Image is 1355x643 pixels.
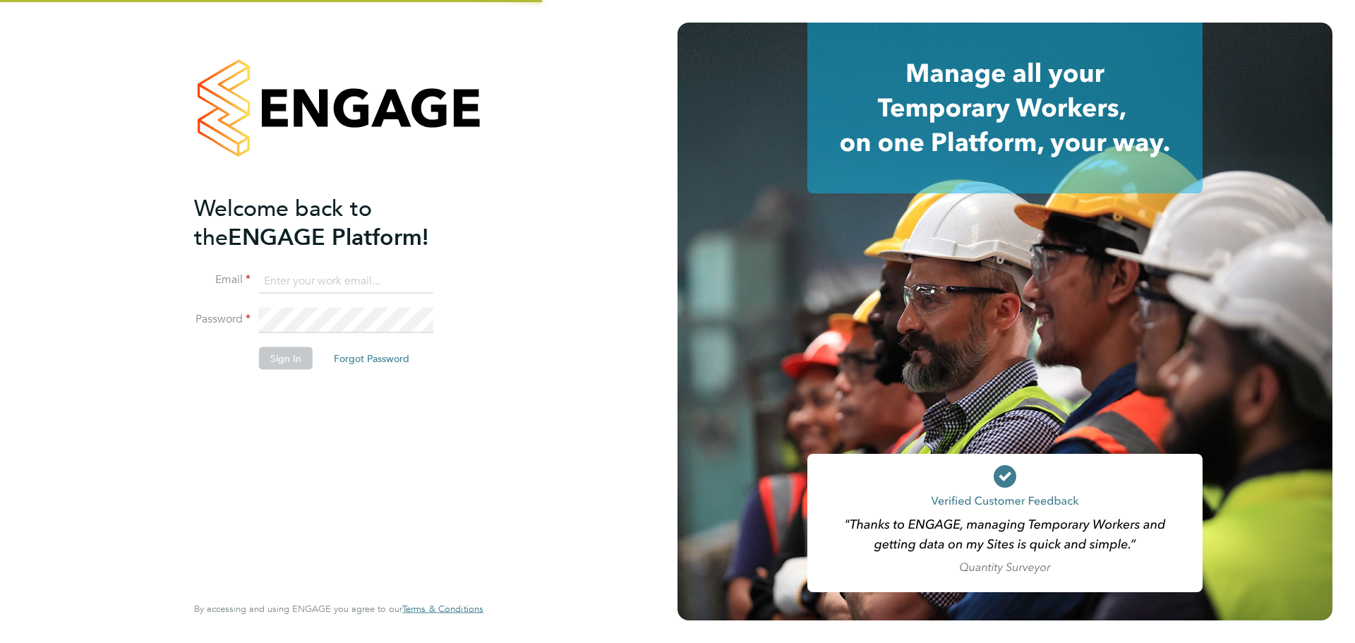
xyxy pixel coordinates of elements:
span: Welcome back to the [194,194,372,251]
a: Terms & Conditions [402,603,483,615]
button: Sign In [259,347,313,370]
input: Enter your work email... [259,268,433,294]
h2: ENGAGE Platform! [194,193,469,251]
label: Password [194,312,251,327]
label: Email [194,272,251,287]
span: By accessing and using ENGAGE you agree to our [194,603,483,615]
button: Forgot Password [323,347,421,370]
